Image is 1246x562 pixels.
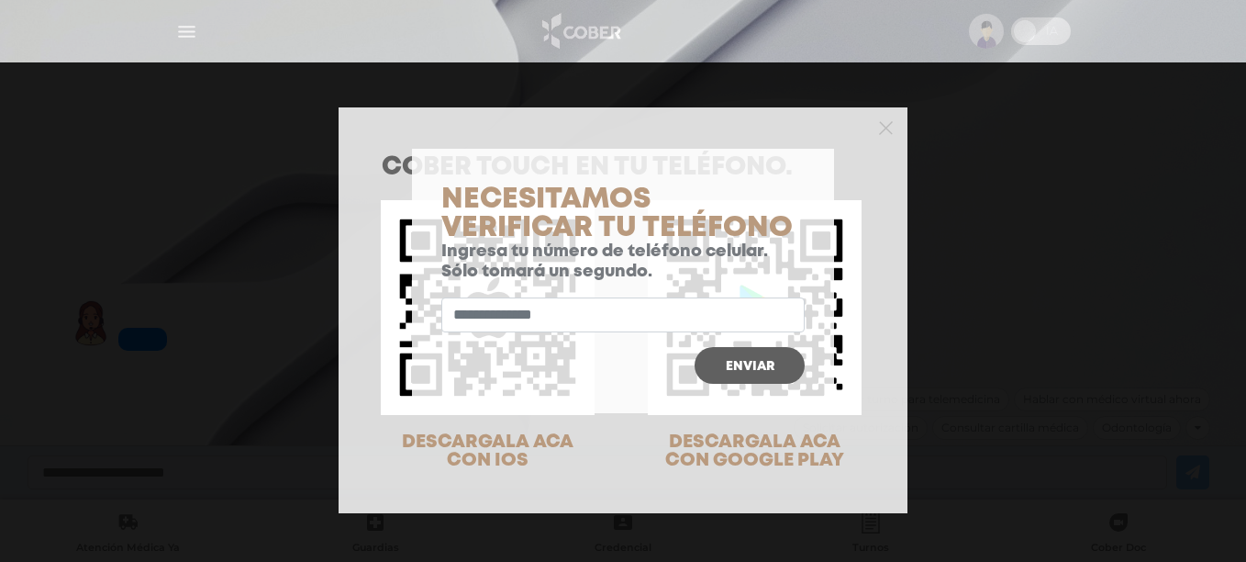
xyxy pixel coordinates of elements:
span: Enviar [726,360,774,373]
span: DESCARGALA ACA CON GOOGLE PLAY [665,433,844,469]
button: Close [879,118,893,135]
img: qr-code [381,200,595,414]
span: Necesitamos verificar tu teléfono [441,187,793,241]
p: Ingresa tu número de teléfono celular. Sólo tomará un segundo. [441,242,805,282]
h1: COBER TOUCH en tu teléfono. [382,155,864,181]
span: DESCARGALA ACA CON IOS [402,433,573,469]
button: Enviar [695,347,805,384]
